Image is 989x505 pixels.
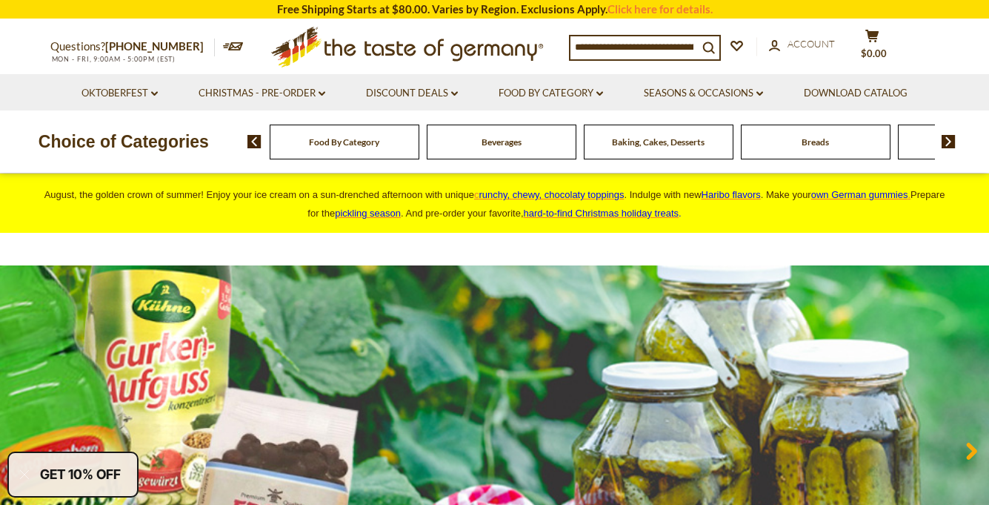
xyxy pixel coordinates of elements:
[644,85,763,102] a: Seasons & Occasions
[702,189,761,200] a: Haribo flavors
[50,37,215,56] p: Questions?
[44,189,945,219] span: August, the golden crown of summer! Enjoy your ice cream on a sun-drenched afternoon with unique ...
[524,208,682,219] span: .
[850,29,895,66] button: $0.00
[607,2,713,16] a: Click here for details.
[199,85,325,102] a: Christmas - PRE-ORDER
[942,135,956,148] img: next arrow
[802,136,829,148] a: Breads
[811,189,908,200] span: own German gummies
[335,208,401,219] a: pickling season
[769,36,835,53] a: Account
[366,85,458,102] a: Discount Deals
[787,38,835,50] span: Account
[524,208,679,219] a: hard-to-find Christmas holiday treats
[247,135,262,148] img: previous arrow
[309,136,379,148] a: Food By Category
[479,189,624,200] span: runchy, chewy, chocolaty toppings
[811,189,910,200] a: own German gummies.
[482,136,522,148] a: Beverages
[474,189,625,200] a: crunchy, chewy, chocolaty toppings
[105,39,204,53] a: [PHONE_NUMBER]
[804,85,908,102] a: Download Catalog
[81,85,158,102] a: Oktoberfest
[50,55,176,63] span: MON - FRI, 9:00AM - 5:00PM (EST)
[861,47,887,59] span: $0.00
[612,136,705,148] a: Baking, Cakes, Desserts
[499,85,603,102] a: Food By Category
